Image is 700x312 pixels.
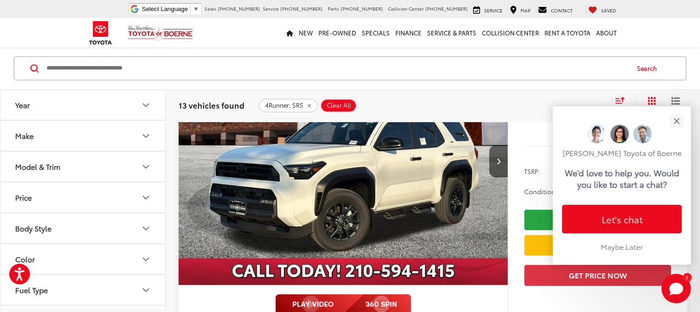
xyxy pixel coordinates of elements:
[586,5,619,14] a: My Saved Vehicles
[628,57,670,80] button: Search
[0,244,166,274] button: ColorColor
[524,187,616,196] span: Conditional Toyota Offers
[524,209,671,230] a: Check Availability
[565,167,679,190] p: We'd love to help you. Would you like to start a chat?
[471,5,505,14] a: Service
[328,5,339,12] span: Parts
[140,223,151,234] div: Body Style
[280,5,323,12] span: [PHONE_NUMBER]
[142,6,199,12] a: Select Language​
[359,18,393,47] a: Specials
[140,161,151,172] div: Model & Trim
[425,5,468,12] span: [PHONE_NUMBER]
[524,167,540,176] span: TSRP:
[263,5,279,12] span: Service
[316,18,359,47] a: Pre-Owned
[204,5,216,12] span: Sales
[15,255,35,264] div: Color
[664,97,687,115] button: List View
[0,183,166,213] button: PricePrice
[0,275,166,305] button: Fuel TypeFuel Type
[686,275,688,279] span: 1
[524,235,671,255] a: Value Your Trade
[489,145,508,177] button: Next image
[562,238,682,255] button: Maybe Later
[0,214,166,243] button: Body StyleBody Style
[265,102,303,110] span: 4Runner: SR5
[0,152,166,182] button: Model & TrimModel & Trim
[610,97,635,115] button: Select sort value
[15,193,32,202] div: Price
[327,102,351,110] span: Clear All
[524,187,617,196] button: Conditional Toyota Offers
[551,7,573,14] span: Contact
[15,286,48,295] div: Fuel Type
[296,18,316,47] a: New
[83,18,118,48] img: Toyota
[178,38,509,285] a: 2025 Toyota 4Runner SR52025 Toyota 4Runner SR52025 Toyota 4Runner SR52025 Toyota 4Runner SR5
[593,18,619,47] a: About
[424,18,479,47] a: Service & Parts: Opens in a new tab
[661,274,691,303] svg: Start Chat
[542,18,593,47] a: Rent a Toyota
[283,18,296,47] a: Home
[508,5,533,14] a: Map
[15,132,34,140] div: Make
[666,111,686,131] button: Close
[0,121,166,151] button: MakeMake
[524,265,671,285] button: Get Price Now
[521,7,531,14] span: Map
[178,38,509,285] img: 2025 Toyota 4Runner SR5
[140,254,151,265] div: Color
[484,7,503,14] span: Service
[46,58,628,80] input: Search by Make, Model, or Keyword
[393,18,424,47] a: Finance
[0,90,166,120] button: YearYear
[15,101,30,110] div: Year
[15,162,60,171] div: Model & Trim
[15,224,52,233] div: Body Style
[562,148,682,158] p: [PERSON_NAME] Toyota of Boerne
[178,38,509,285] div: 2025 Toyota 4Runner SR5 0
[536,5,575,14] a: Contact
[601,7,616,14] span: Saved
[190,6,191,12] span: ​
[635,97,664,115] button: Grid View
[562,205,682,233] button: Let's chat
[193,6,199,12] span: ▼
[140,130,151,141] div: Make
[479,18,542,47] a: Collision Center
[140,284,151,295] div: Fuel Type
[553,106,691,265] div: Close[PERSON_NAME] Toyota of BoerneWe'd love to help you. Would you like to start a chat?Let's ch...
[127,25,193,41] img: Vic Vaughan Toyota of Boerne
[140,99,151,110] div: Year
[218,5,260,12] span: [PHONE_NUMBER]
[388,5,424,12] span: Collision Center
[341,5,383,12] span: [PHONE_NUMBER]
[320,99,357,113] button: Clear All
[259,99,318,113] button: remove 4Runner: SR5
[140,192,151,203] div: Price
[142,6,188,12] span: Select Language
[661,274,691,303] button: Toggle Chat Window
[179,100,244,111] span: 13 vehicles found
